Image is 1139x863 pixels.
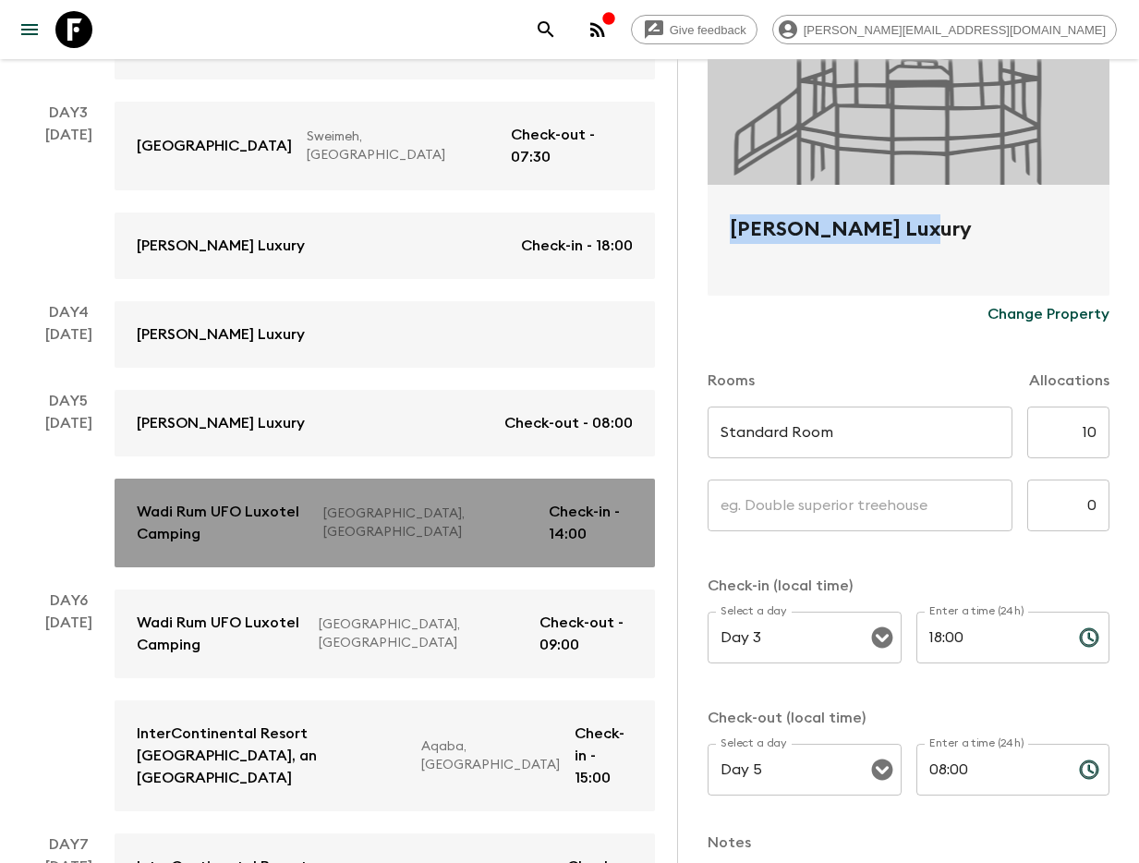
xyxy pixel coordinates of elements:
div: [DATE] [45,412,92,567]
p: Day 3 [22,102,115,124]
h2: [PERSON_NAME] Luxury [730,214,1087,273]
a: Give feedback [631,15,757,44]
p: Check-in - 18:00 [521,235,633,257]
a: [PERSON_NAME] LuxuryCheck-out - 08:00 [115,390,655,456]
button: Open [869,625,895,650]
p: Notes [708,832,1109,854]
p: Check-out (local time) [708,707,1109,729]
label: Select a day [721,603,786,619]
button: search adventures [527,11,564,48]
input: eg. Tent on a jeep [708,407,1012,458]
p: [GEOGRAPHIC_DATA] [137,135,292,157]
input: eg. Double superior treehouse [708,480,1012,531]
p: Aqaba, [GEOGRAPHIC_DATA] [421,737,560,774]
label: Enter a time (24h) [929,735,1024,751]
a: Wadi Rum UFO Luxotel Camping[GEOGRAPHIC_DATA], [GEOGRAPHIC_DATA]Check-in - 14:00 [115,479,655,567]
button: menu [11,11,48,48]
a: InterContinental Resort [GEOGRAPHIC_DATA], an [GEOGRAPHIC_DATA]Aqaba, [GEOGRAPHIC_DATA]Check-in -... [115,700,655,811]
p: Change Property [988,303,1109,325]
span: [PERSON_NAME][EMAIL_ADDRESS][DOMAIN_NAME] [794,23,1116,37]
p: Wadi Rum UFO Luxotel Camping [137,612,304,656]
p: Day 7 [22,833,115,856]
button: Choose time, selected time is 6:00 PM [1071,619,1108,656]
span: Give feedback [660,23,757,37]
a: [PERSON_NAME] Luxury [115,301,655,368]
p: Check-out - 09:00 [539,612,633,656]
p: Check-in - 14:00 [549,501,633,545]
input: hh:mm [916,612,1064,663]
button: Choose time, selected time is 8:00 AM [1071,751,1108,788]
a: [PERSON_NAME] LuxuryCheck-in - 18:00 [115,213,655,279]
p: Sweimeh, [GEOGRAPHIC_DATA] [307,128,496,164]
p: Check-in - 15:00 [575,723,633,789]
div: [DATE] [45,124,92,279]
p: [PERSON_NAME] Luxury [137,412,305,434]
button: Open [869,757,895,783]
p: InterContinental Resort [GEOGRAPHIC_DATA], an [GEOGRAPHIC_DATA] [137,723,406,789]
p: [PERSON_NAME] Luxury [137,235,305,257]
p: [GEOGRAPHIC_DATA], [GEOGRAPHIC_DATA] [323,504,534,541]
p: [PERSON_NAME] Luxury [137,323,305,346]
label: Enter a time (24h) [929,603,1024,619]
div: [DATE] [45,612,92,811]
label: Select a day [721,735,786,751]
p: Allocations [1029,370,1109,392]
p: Check-out - 08:00 [504,412,633,434]
p: Rooms [708,370,755,392]
input: hh:mm [916,744,1064,796]
p: Wadi Rum UFO Luxotel Camping [137,501,309,545]
button: Change Property [988,296,1109,333]
a: Wadi Rum UFO Luxotel Camping[GEOGRAPHIC_DATA], [GEOGRAPHIC_DATA]Check-out - 09:00 [115,590,655,678]
div: [PERSON_NAME][EMAIL_ADDRESS][DOMAIN_NAME] [772,15,1117,44]
p: Day 5 [22,390,115,412]
p: [GEOGRAPHIC_DATA], [GEOGRAPHIC_DATA] [319,615,525,652]
div: [DATE] [45,323,92,368]
p: Check-in (local time) [708,575,1109,597]
p: Day 6 [22,590,115,612]
p: Day 4 [22,301,115,323]
p: Check-out - 07:30 [511,124,634,168]
a: [GEOGRAPHIC_DATA]Sweimeh, [GEOGRAPHIC_DATA]Check-out - 07:30 [115,102,655,190]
